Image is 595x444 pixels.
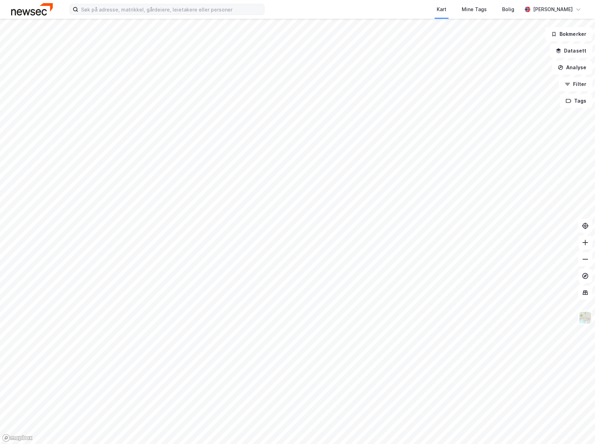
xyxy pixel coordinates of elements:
div: Bolig [502,5,514,14]
div: Kart [437,5,446,14]
img: newsec-logo.f6e21ccffca1b3a03d2d.png [11,3,53,15]
input: Søk på adresse, matrikkel, gårdeiere, leietakere eller personer [78,4,264,15]
iframe: Chat Widget [560,411,595,444]
div: [PERSON_NAME] [533,5,573,14]
div: Mine Tags [462,5,487,14]
div: Kontrollprogram for chat [560,411,595,444]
